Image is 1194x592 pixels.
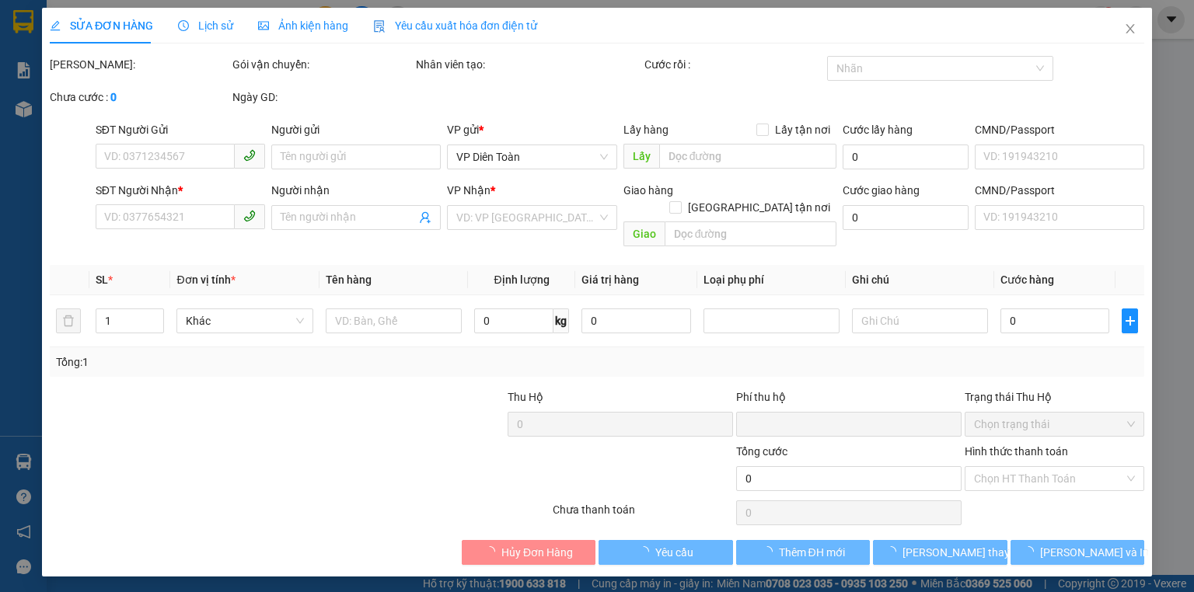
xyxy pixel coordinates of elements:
[447,184,491,197] span: VP Nhận
[551,501,734,528] div: Chưa thanh toán
[623,124,668,136] span: Lấy hàng
[447,121,616,138] div: VP gửi
[623,221,664,246] span: Giao
[553,308,569,333] span: kg
[96,182,265,199] div: SĐT Người Nhận
[96,121,265,138] div: SĐT Người Gửi
[325,308,461,333] input: VD: Bàn, Ghế
[1040,544,1149,561] span: [PERSON_NAME] và In
[975,121,1144,138] div: CMND/Passport
[56,308,81,333] button: delete
[1124,23,1136,35] span: close
[769,121,836,138] span: Lấy tận nơi
[456,145,607,169] span: VP Diên Toàn
[664,221,836,246] input: Dọc đường
[232,56,412,73] div: Gói vận chuyển:
[843,124,913,136] label: Cước lấy hàng
[697,265,846,295] th: Loại phụ phí
[50,56,229,73] div: [PERSON_NAME]:
[974,413,1135,436] span: Chọn trạng thái
[843,205,969,230] input: Cước giao hàng
[885,546,902,557] span: loading
[599,540,733,565] button: Yêu cầu
[178,19,233,32] span: Lịch sử
[902,544,1027,561] span: [PERSON_NAME] thay đổi
[501,544,573,561] span: Hủy Đơn Hàng
[243,210,256,222] span: phone
[658,144,836,169] input: Dọc đường
[271,121,441,138] div: Người gửi
[965,445,1068,458] label: Hình thức thanh toán
[50,89,229,106] div: Chưa cước :
[736,388,962,412] div: Phí thu hộ
[176,273,235,286] span: Đơn vị tính
[110,91,117,103] b: 0
[96,273,108,286] span: SL
[581,273,639,286] span: Giá trị hàng
[258,20,269,31] span: picture
[186,309,303,333] span: Khác
[975,182,1144,199] div: CMND/Passport
[484,546,501,557] span: loading
[258,19,348,32] span: Ảnh kiện hàng
[846,265,994,295] th: Ghi chú
[243,149,256,162] span: phone
[373,19,537,32] span: Yêu cầu xuất hóa đơn điện tử
[843,184,920,197] label: Cước giao hàng
[778,544,844,561] span: Thêm ĐH mới
[1023,546,1040,557] span: loading
[638,546,655,557] span: loading
[1122,315,1137,327] span: plus
[736,445,787,458] span: Tổng cước
[271,182,441,199] div: Người nhận
[843,145,969,169] input: Cước lấy hàng
[655,544,693,561] span: Yêu cầu
[232,89,412,106] div: Ngày GD:
[965,388,1144,406] div: Trạng thái Thu Hộ
[178,20,189,31] span: clock-circle
[761,546,778,557] span: loading
[1108,8,1152,51] button: Close
[56,353,462,371] div: Tổng: 1
[416,56,641,73] div: Nhân viên tạo:
[736,540,871,565] button: Thêm ĐH mới
[1000,273,1054,286] span: Cước hàng
[50,19,153,32] span: SỬA ĐƠN HÀNG
[852,308,988,333] input: Ghi Chú
[373,20,386,33] img: icon
[325,273,371,286] span: Tên hàng
[873,540,1007,565] button: [PERSON_NAME] thay đổi
[50,20,61,31] span: edit
[1011,540,1145,565] button: [PERSON_NAME] và In
[682,199,836,216] span: [GEOGRAPHIC_DATA] tận nơi
[644,56,824,73] div: Cước rồi :
[623,144,658,169] span: Lấy
[419,211,431,224] span: user-add
[462,540,596,565] button: Hủy Đơn Hàng
[507,391,543,403] span: Thu Hộ
[494,273,549,286] span: Định lượng
[1122,308,1138,333] button: plus
[623,184,672,197] span: Giao hàng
